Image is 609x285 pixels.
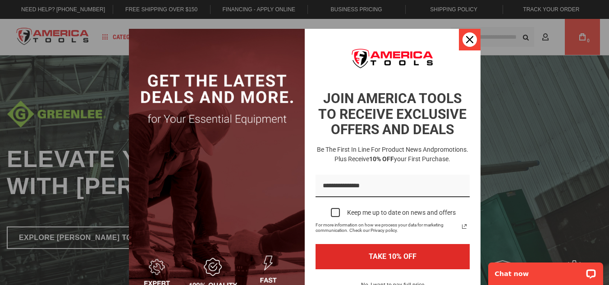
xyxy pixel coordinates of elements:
[316,175,470,198] input: Email field
[466,36,473,43] svg: close icon
[482,257,609,285] iframe: LiveChat chat widget
[459,221,470,232] svg: link icon
[318,90,467,137] strong: JOIN AMERICA TOOLS TO RECEIVE EXCLUSIVE OFFERS AND DEALS
[459,29,481,50] button: Close
[459,221,470,232] a: Read our Privacy Policy
[314,145,472,164] h3: Be the first in line for product news and
[316,222,459,233] span: For more information on how we process your data for marketing communication. Check our Privacy p...
[369,155,394,163] strong: 10% OFF
[347,209,456,217] div: Keep me up to date on news and offers
[316,244,470,269] button: TAKE 10% OFF
[334,146,468,163] span: promotions. Plus receive your first purchase.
